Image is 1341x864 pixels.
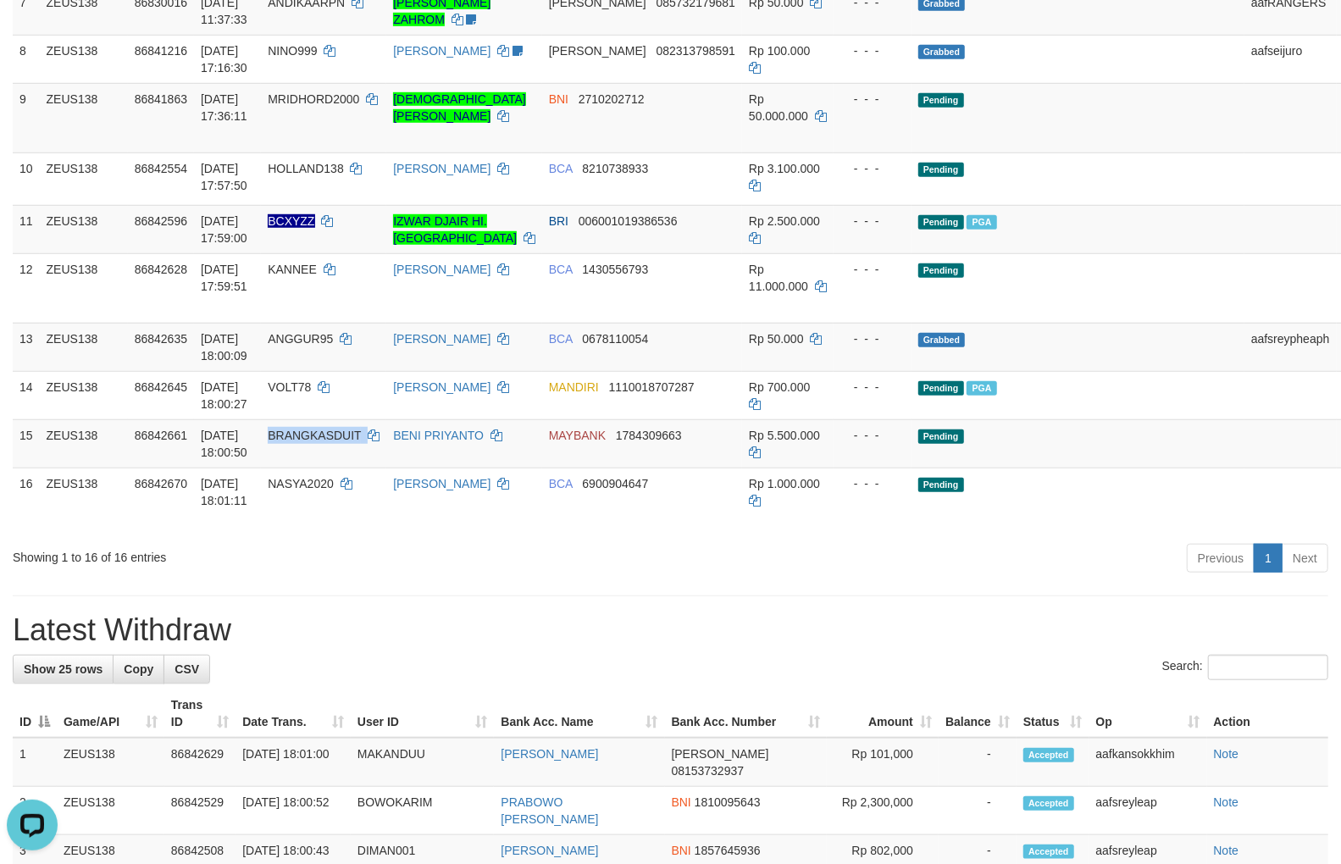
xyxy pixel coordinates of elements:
label: Search: [1162,655,1328,680]
a: [PERSON_NAME] [393,263,490,276]
a: Next [1282,544,1328,573]
span: HOLLAND138 [268,162,344,175]
td: 8 [13,35,40,83]
div: - - - [840,213,905,230]
td: [DATE] 18:00:52 [236,787,351,835]
th: Balance: activate to sort column ascending [939,690,1017,738]
span: Copy 1857645936 to clipboard [695,844,761,857]
span: [DATE] 17:36:11 [201,92,247,123]
span: BNI [672,795,691,809]
a: Note [1214,844,1239,857]
th: Bank Acc. Name: activate to sort column ascending [494,690,664,738]
td: aafsreypheaph [1244,323,1337,371]
span: 86842661 [135,429,187,442]
span: Pending [918,381,964,396]
td: ZEUS138 [40,419,128,468]
th: User ID: activate to sort column ascending [351,690,495,738]
td: BOWOKARIM [351,787,495,835]
th: Date Trans.: activate to sort column ascending [236,690,351,738]
td: ZEUS138 [40,468,128,537]
span: Rp 3.100.000 [749,162,820,175]
td: 11 [13,205,40,253]
div: - - - [840,330,905,347]
td: Rp 2,300,000 [827,787,939,835]
span: 86842645 [135,380,187,394]
a: [DEMOGRAPHIC_DATA][PERSON_NAME] [393,92,526,123]
span: Pending [918,263,964,278]
span: Rp 2.500.000 [749,214,820,228]
a: BENI PRIYANTO [393,429,484,442]
td: ZEUS138 [40,83,128,152]
th: Status: activate to sort column ascending [1017,690,1089,738]
td: ZEUS138 [40,323,128,371]
th: Amount: activate to sort column ascending [827,690,939,738]
span: Grabbed [918,333,966,347]
span: VOLT78 [268,380,311,394]
td: ZEUS138 [40,35,128,83]
span: Accepted [1023,796,1074,811]
span: MANDIRI [549,380,599,394]
a: [PERSON_NAME] [501,844,598,857]
div: - - - [840,261,905,278]
a: 1 [1254,544,1283,573]
div: - - - [840,160,905,177]
span: [DATE] 18:00:09 [201,332,247,363]
a: [PERSON_NAME] [393,380,490,394]
span: [DATE] 17:59:51 [201,263,247,293]
span: Pending [918,429,964,444]
span: [PERSON_NAME] [672,747,769,761]
span: Show 25 rows [24,662,103,676]
span: Copy 6900904647 to clipboard [582,477,648,490]
a: Previous [1187,544,1255,573]
span: 86842554 [135,162,187,175]
span: KANNEE [268,263,317,276]
span: Pending [918,163,964,177]
span: Marked by aafsreyleap [967,381,996,396]
td: 16 [13,468,40,537]
td: [DATE] 18:01:00 [236,738,351,787]
td: ZEUS138 [40,205,128,253]
span: 86842670 [135,477,187,490]
div: Showing 1 to 16 of 16 entries [13,542,546,566]
span: Copy 08153732937 to clipboard [672,764,745,778]
td: ZEUS138 [40,371,128,419]
span: BCA [549,477,573,490]
td: 12 [13,253,40,323]
span: Rp 1.000.000 [749,477,820,490]
input: Search: [1208,655,1328,680]
span: CSV [175,662,199,676]
span: Marked by aafkaynarin [967,215,996,230]
span: Rp 5.500.000 [749,429,820,442]
span: Copy 2710202712 to clipboard [579,92,645,106]
td: 15 [13,419,40,468]
td: - [939,787,1017,835]
button: Open LiveChat chat widget [7,7,58,58]
span: BNI [672,844,691,857]
a: Show 25 rows [13,655,114,684]
span: Nama rekening ada tanda titik/strip, harap diedit [268,214,314,228]
th: Trans ID: activate to sort column ascending [164,690,236,738]
th: Bank Acc. Number: activate to sort column ascending [665,690,828,738]
div: - - - [840,42,905,59]
span: 86842635 [135,332,187,346]
td: ZEUS138 [40,253,128,323]
span: MRIDHORD2000 [268,92,359,106]
span: NASYA2020 [268,477,334,490]
a: IZWAR DJAIR HI. [GEOGRAPHIC_DATA] [393,214,517,245]
td: Rp 101,000 [827,738,939,787]
span: Grabbed [918,45,966,59]
td: MAKANDUU [351,738,495,787]
a: [PERSON_NAME] [393,477,490,490]
span: Copy 006001019386536 to clipboard [579,214,678,228]
span: Copy 1110018707287 to clipboard [609,380,695,394]
span: [DATE] 17:57:50 [201,162,247,192]
td: aafsreyleap [1089,787,1207,835]
span: Rp 100.000 [749,44,810,58]
span: [DATE] 17:59:00 [201,214,247,245]
span: [DATE] 18:01:11 [201,477,247,507]
a: Copy [113,655,164,684]
h1: Latest Withdraw [13,613,1328,647]
a: CSV [163,655,210,684]
span: Copy 1430556793 to clipboard [582,263,648,276]
span: Accepted [1023,748,1074,762]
